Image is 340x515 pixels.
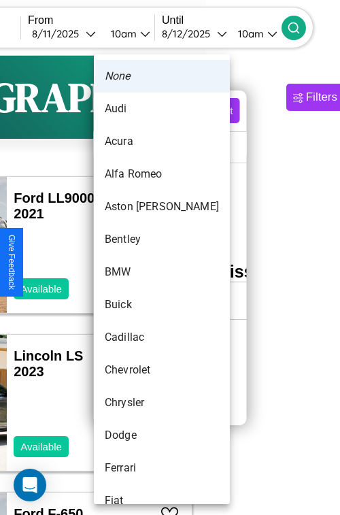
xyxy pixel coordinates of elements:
[94,288,230,321] li: Buick
[94,223,230,256] li: Bentley
[94,190,230,223] li: Aston [PERSON_NAME]
[7,235,16,290] div: Give Feedback
[105,68,131,84] em: None
[94,321,230,354] li: Cadillac
[94,386,230,419] li: Chrysler
[94,125,230,158] li: Acura
[94,419,230,452] li: Dodge
[94,93,230,125] li: Audi
[14,469,46,501] div: Open Intercom Messenger
[94,452,230,484] li: Ferrari
[94,256,230,288] li: BMW
[94,354,230,386] li: Chevrolet
[94,158,230,190] li: Alfa Romeo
